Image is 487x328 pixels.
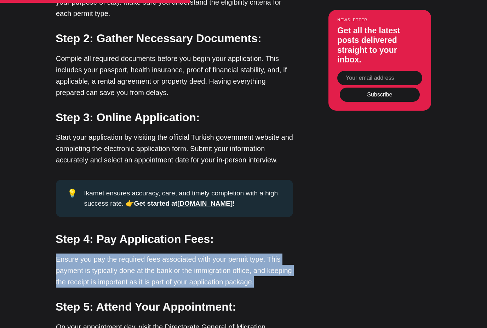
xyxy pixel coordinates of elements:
[67,188,84,209] div: 💡
[56,53,293,98] p: Compile all required documents before you begin your application. This includes your passport, he...
[177,200,233,207] a: [DOMAIN_NAME]
[84,188,282,209] div: Ikamet ensures accuracy, care, and timely completion with a high success rate. 👉
[56,233,214,245] strong: Step 4: Pay Application Fees:
[337,71,422,85] input: Your email address
[337,18,422,22] small: Newsletter
[56,254,293,288] p: Ensure you pay the required fees associated with your permit type. This payment is typically done...
[134,200,177,207] strong: Get started at
[56,132,293,166] p: Start your application by visiting the official Turkish government website and completing the ele...
[340,88,420,102] button: Subscribe
[56,32,262,45] strong: Step 2: Gather Necessary Documents:
[233,200,235,207] strong: !
[56,300,236,313] strong: Step 5: Attend Your Appointment:
[56,111,200,124] strong: Step 3: Online Application:
[337,26,422,65] h3: Get all the latest posts delivered straight to your inbox.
